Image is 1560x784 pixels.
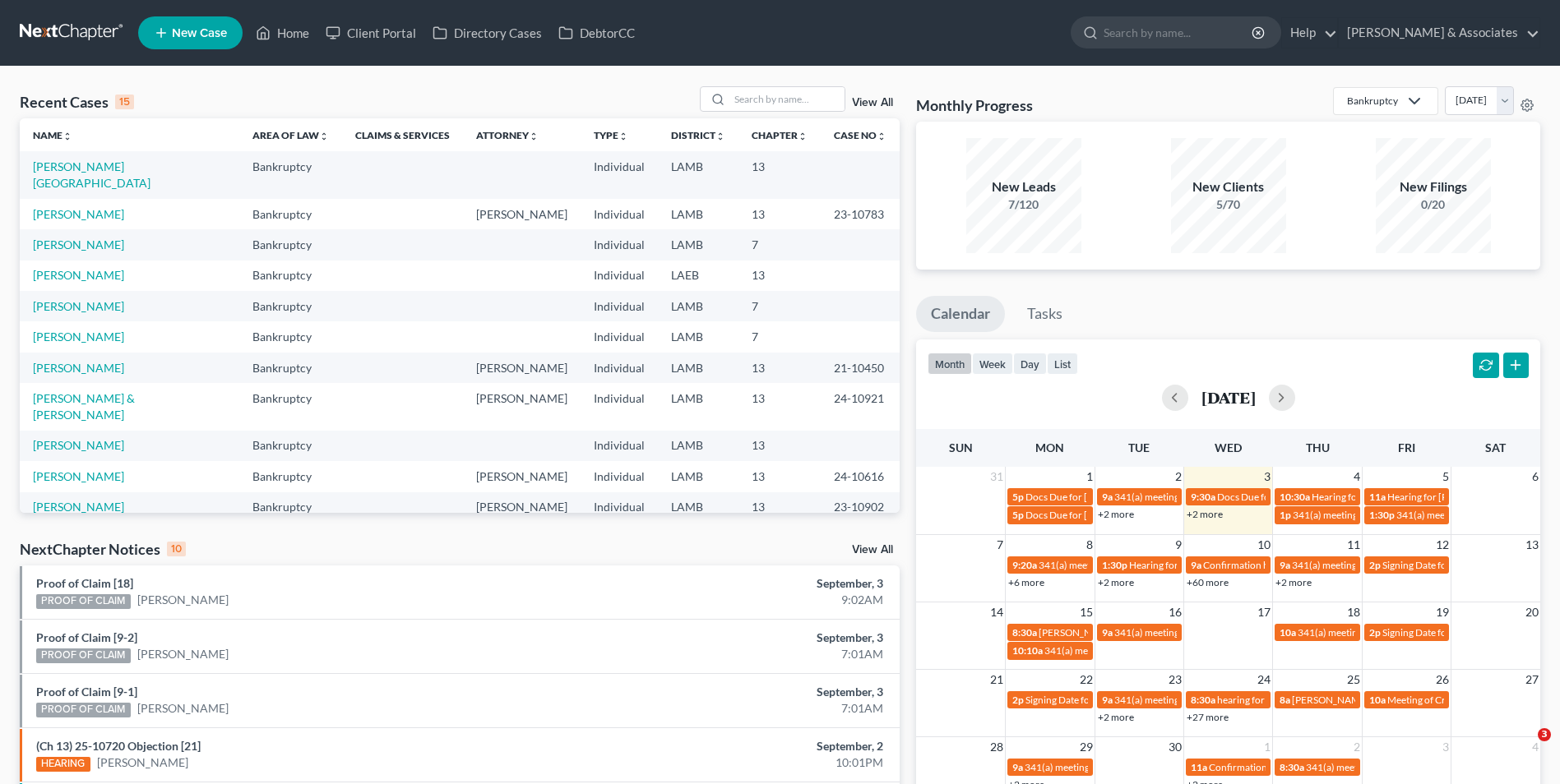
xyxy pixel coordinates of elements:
span: 341(a) meeting for [PERSON_NAME] [1114,626,1273,639]
span: 10 [1256,535,1272,555]
td: Individual [581,151,658,198]
a: [PERSON_NAME] [33,330,124,344]
a: [PERSON_NAME] [137,646,229,662]
span: 3 [1262,467,1272,487]
span: 18 [1345,602,1362,622]
td: Bankruptcy [239,383,342,430]
span: 22 [1078,670,1095,689]
td: LAMB [658,383,738,430]
span: 1:30p [1369,509,1395,521]
div: Bankruptcy [1347,94,1398,108]
div: 15 [115,95,134,109]
td: LAEB [658,261,738,291]
th: Claims & Services [342,118,463,151]
td: 13 [738,151,821,198]
span: Hearing for [PERSON_NAME] [1129,559,1257,571]
td: [PERSON_NAME] [463,461,581,491]
a: Area of Lawunfold_more [252,129,329,141]
a: Case Nounfold_more [834,129,886,141]
span: New Case [172,27,227,39]
span: 9 [1173,535,1183,555]
td: 7 [738,321,821,352]
div: September, 3 [612,630,883,646]
span: 2p [1012,694,1024,706]
span: 6 [1530,467,1540,487]
td: 13 [738,261,821,291]
a: [PERSON_NAME] [97,754,188,771]
div: Recent Cases [20,92,134,112]
span: 10a [1280,626,1296,639]
span: 31 [988,467,1005,487]
a: Chapterunfold_more [752,129,808,141]
i: unfold_more [618,131,628,141]
div: NextChapter Notices [20,539,186,559]
a: (Ch 13) 25-10720 Objection [21] [36,739,201,753]
div: September, 3 [612,684,883,700]
span: 2 [1352,737,1362,757]
td: Bankruptcy [239,492,342,523]
span: 8:30a [1012,626,1037,639]
td: Individual [581,431,658,461]
td: Bankruptcy [239,431,342,461]
span: 11a [1369,491,1386,503]
a: Help [1282,18,1337,48]
i: unfold_more [877,131,886,141]
a: View All [852,544,893,556]
a: +2 more [1098,576,1134,588]
span: 3 [1441,737,1451,757]
span: 1p [1280,509,1291,521]
a: [PERSON_NAME] [137,592,229,608]
td: LAMB [658,321,738,352]
td: 23-10902 [821,492,900,523]
div: 5/70 [1171,196,1286,213]
span: 1:30p [1102,559,1127,571]
span: Confirmation hearing for [PERSON_NAME] [1209,761,1396,773]
span: 2p [1369,559,1381,571]
span: 9a [1280,559,1290,571]
a: +2 more [1275,576,1312,588]
a: +60 more [1187,576,1229,588]
td: LAMB [658,291,738,321]
td: 13 [738,353,821,383]
div: 9:02AM [612,592,883,608]
td: LAMB [658,151,738,198]
span: 341(a) meeting for [PERSON_NAME] [1298,626,1456,639]
td: Individual [581,383,658,430]
td: 13 [738,431,821,461]
span: 26 [1434,670,1451,689]
button: month [928,353,972,375]
span: 5p [1012,491,1024,503]
span: 11 [1345,535,1362,555]
span: 27 [1524,670,1540,689]
a: [PERSON_NAME] [33,238,124,251]
span: Sun [949,440,973,454]
div: 10:01PM [612,754,883,771]
td: LAMB [658,431,738,461]
span: 8:30a [1280,761,1304,773]
span: 9a [1191,559,1201,571]
td: Individual [581,291,658,321]
span: 2 [1173,467,1183,487]
div: September, 2 [612,738,883,754]
a: [PERSON_NAME] [33,438,124,452]
span: 5 [1441,467,1451,487]
span: 28 [988,737,1005,757]
td: [PERSON_NAME] [463,383,581,430]
div: 7:01AM [612,700,883,717]
span: 341(a) meeting for [PERSON_NAME] [1306,761,1465,773]
td: 13 [738,199,821,229]
td: Individual [581,199,658,229]
td: LAMB [658,353,738,383]
a: Tasks [1012,296,1077,332]
span: 9:20a [1012,559,1037,571]
span: 1 [1262,737,1272,757]
span: 8:30a [1191,694,1215,706]
span: Docs Due for [PERSON_NAME] [1025,509,1161,521]
td: [PERSON_NAME] [463,492,581,523]
td: Individual [581,321,658,352]
span: 341(a) meeting for [PERSON_NAME] [1025,761,1183,773]
a: Proof of Claim [9-2] [36,630,137,644]
td: Bankruptcy [239,291,342,321]
input: Search by name... [1104,17,1254,48]
span: Tue [1128,440,1150,454]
